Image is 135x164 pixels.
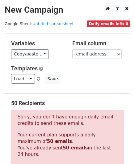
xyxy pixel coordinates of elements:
a: Copy/paste... [11,49,49,59]
h5: 50 Recipients [11,100,124,107]
span: Daily emails left: 0 [87,20,130,27]
button: Save [44,74,61,84]
h5: Variables [11,40,63,47]
iframe: Chat Widget [104,134,135,164]
p: Your current plan supports a daily maximum of . You've already sent in the last 24 hours. [18,132,117,158]
strong: 50 emails [63,145,88,151]
h5: Email column [72,40,124,47]
a: Daily emails left: 0 [87,21,130,26]
small: Google Sheet: [5,21,74,26]
h2: New Campaign [5,5,130,15]
strong: 50 emails [47,139,72,144]
a: Untitled spreadsheet [32,21,74,26]
p: Sorry, you don't have enough daily email credits to send these emails. [18,114,117,127]
a: Load... [11,74,35,84]
a: Templates [11,65,38,72]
